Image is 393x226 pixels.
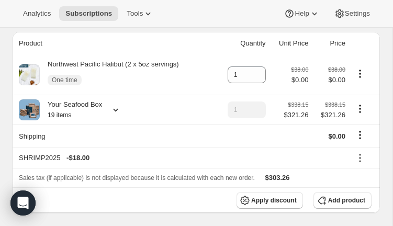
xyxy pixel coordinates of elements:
span: $321.26 [315,110,345,120]
button: Shipping actions [352,129,368,141]
span: Tools [127,9,143,18]
span: Help [295,9,309,18]
th: Shipping [13,125,216,148]
button: Help [278,6,325,21]
button: Add product [313,192,372,209]
small: $338.15 [325,101,345,108]
span: $303.26 [265,174,290,182]
span: One time [52,76,77,84]
button: Settings [328,6,376,21]
span: Subscriptions [65,9,112,18]
img: product img [19,99,40,120]
button: Tools [120,6,160,21]
div: Your Seafood Box [40,99,102,120]
img: product img [19,64,40,85]
th: Product [13,32,216,55]
button: Analytics [17,6,57,21]
small: 19 items [48,111,71,119]
span: Sales tax (if applicable) is not displayed because it is calculated with each new order. [19,174,255,182]
span: Settings [345,9,370,18]
span: Analytics [23,9,51,18]
span: $0.00 [329,132,346,140]
span: $321.26 [284,110,308,120]
span: Add product [328,196,365,205]
button: Apply discount [237,192,303,209]
button: Product actions [352,103,368,115]
div: SHRIMP2025 [19,153,345,163]
th: Unit Price [269,32,312,55]
span: - $18.00 [66,153,89,163]
small: $38.00 [328,66,345,73]
span: $0.00 [291,75,308,85]
th: Price [311,32,349,55]
div: Northwest Pacific Halibut (2 x 5oz servings) [40,59,179,91]
button: Subscriptions [59,6,118,21]
div: Open Intercom Messenger [10,190,36,216]
small: $338.15 [288,101,308,108]
button: Product actions [352,68,368,80]
small: $38.00 [291,66,308,73]
th: Quantity [216,32,269,55]
span: $0.00 [315,75,345,85]
span: Apply discount [251,196,297,205]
